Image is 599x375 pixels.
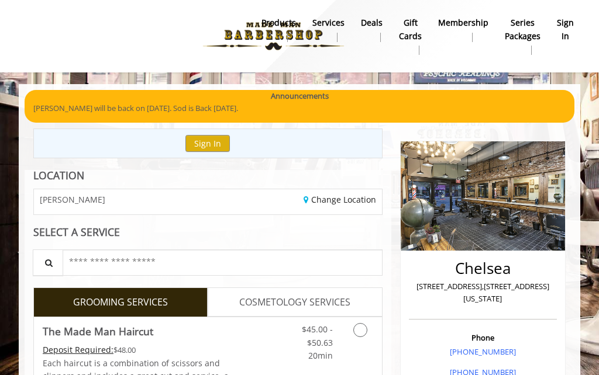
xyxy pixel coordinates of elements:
[505,16,541,43] b: Series packages
[43,343,237,356] div: $48.00
[308,350,333,361] span: 20min
[304,194,376,205] a: Change Location
[33,227,383,238] div: SELECT A SERVICE
[412,280,554,305] p: [STREET_ADDRESS],[STREET_ADDRESS][US_STATE]
[399,16,422,43] b: gift cards
[33,168,84,182] b: LOCATION
[497,15,549,58] a: Series packagesSeries packages
[185,135,230,152] button: Sign In
[73,295,168,310] span: GROOMING SERVICES
[33,102,566,114] p: [PERSON_NAME] will be back on [DATE]. Sod is Back [DATE].
[43,344,113,355] span: This service needs some Advance to be paid before we block your appointment
[43,323,153,339] b: The Made Man Haircut
[430,15,497,45] a: MembershipMembership
[391,15,430,58] a: Gift cardsgift cards
[450,346,516,357] a: [PHONE_NUMBER]
[438,16,488,29] b: Membership
[302,324,333,348] span: $45.00 - $50.63
[239,295,350,310] span: COSMETOLOGY SERVICES
[412,334,554,342] h3: Phone
[353,15,391,45] a: DealsDeals
[193,4,354,68] img: Made Man Barbershop logo
[40,195,105,204] span: [PERSON_NAME]
[361,16,383,29] b: Deals
[557,16,574,43] b: sign in
[271,90,329,102] b: Announcements
[261,16,296,29] b: products
[312,16,345,29] b: Services
[253,15,304,45] a: Productsproducts
[304,15,353,45] a: ServicesServices
[412,260,554,277] h2: Chelsea
[549,15,582,45] a: sign insign in
[33,249,63,276] button: Service Search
